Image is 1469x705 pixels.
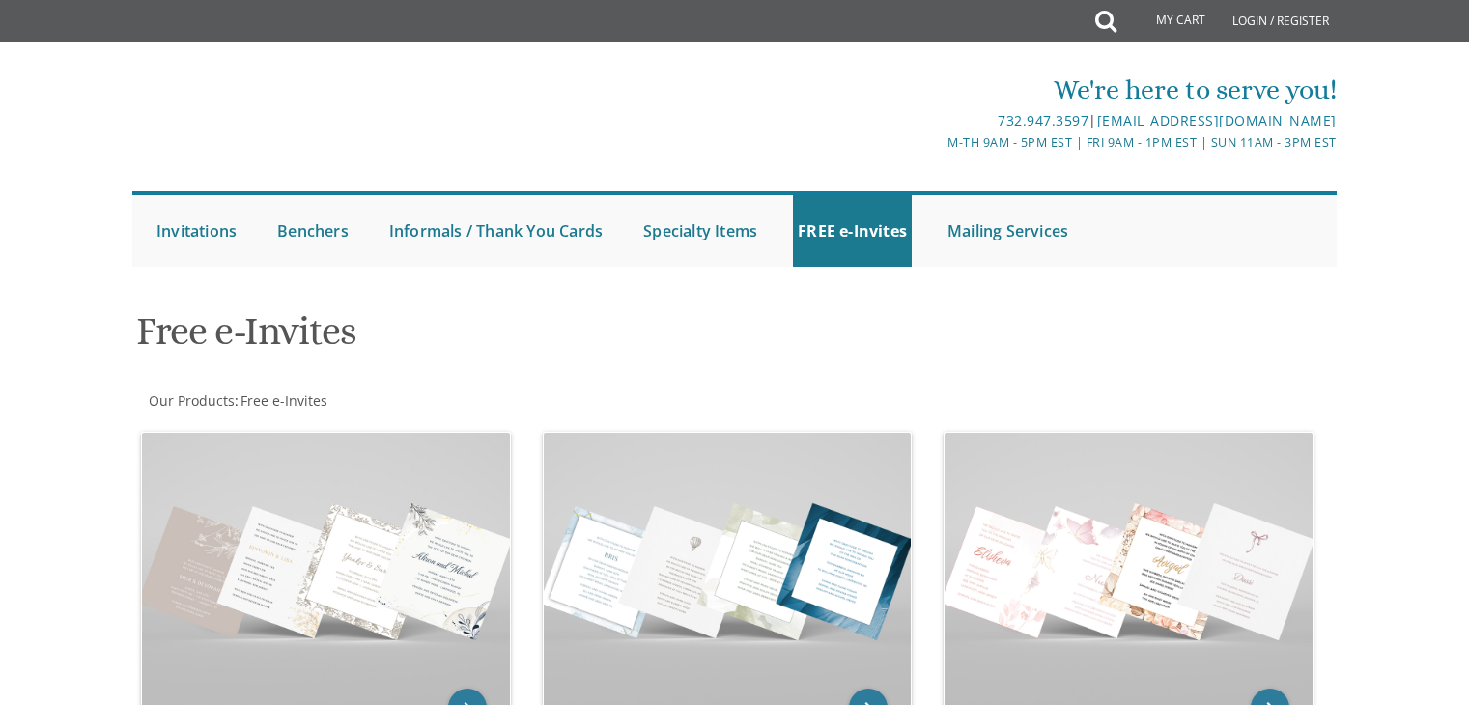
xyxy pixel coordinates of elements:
a: [EMAIL_ADDRESS][DOMAIN_NAME] [1097,111,1337,129]
a: Benchers [272,195,353,267]
a: Invitations [152,195,241,267]
div: | [535,109,1337,132]
a: Mailing Services [943,195,1073,267]
div: We're here to serve you! [535,70,1337,109]
h1: Free e-Invites [136,310,924,367]
div: M-Th 9am - 5pm EST | Fri 9am - 1pm EST | Sun 11am - 3pm EST [535,132,1337,153]
span: Free e-Invites [240,391,327,409]
a: FREE e-Invites [793,195,912,267]
a: My Cart [1115,2,1219,41]
div: : [132,391,735,410]
a: 732.947.3597 [998,111,1088,129]
a: Specialty Items [638,195,762,267]
a: Free e-Invites [239,391,327,409]
a: Informals / Thank You Cards [384,195,607,267]
a: Our Products [147,391,235,409]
